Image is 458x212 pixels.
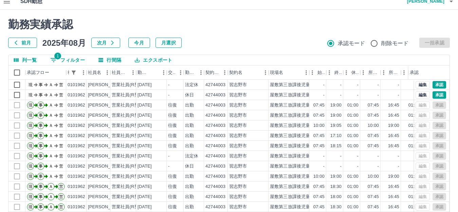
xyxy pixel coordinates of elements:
[357,92,359,98] div: -
[205,194,225,200] div: 42744003
[68,122,85,129] div: 0101962
[330,184,342,190] div: 18:30
[340,92,342,98] div: -
[388,122,399,129] div: 19:00
[416,91,430,99] button: 編集
[410,65,419,80] div: 承認
[136,65,167,80] div: 勤務日
[330,122,342,129] div: 19:05
[29,194,33,199] text: 現
[229,92,247,98] div: 習志野市
[330,143,342,149] div: 18:15
[204,65,228,80] div: 契約コード
[49,93,53,97] text: Ａ
[88,102,125,109] div: [PERSON_NAME]
[270,143,315,149] div: 屋敷第三放課後児童会
[42,38,86,48] h5: 2025年08月
[59,184,63,189] text: 営
[168,65,176,80] div: 交通費
[68,92,85,98] div: 0101962
[205,102,225,109] div: 42744003
[301,68,311,78] button: メニュー
[168,92,169,98] div: -
[313,173,325,180] div: 10:00
[88,92,125,98] div: [PERSON_NAME]
[433,81,446,89] button: 承認
[185,65,196,80] div: 勤務区分
[138,184,152,190] div: [DATE]
[54,53,61,59] span: 1
[323,92,325,98] div: -
[338,39,365,47] span: 承認モード
[39,133,43,138] text: 事
[330,112,342,119] div: 19:00
[155,38,182,48] button: 月選択
[313,102,325,109] div: 07:45
[408,122,420,129] div: 01:00
[378,92,379,98] div: -
[168,122,177,129] div: 往復
[168,204,177,210] div: 往復
[168,173,177,180] div: 往復
[176,68,186,78] button: メニュー
[49,143,53,148] text: Ａ
[68,204,85,210] div: 0101962
[168,163,169,170] div: -
[185,143,194,149] div: 出勤
[112,194,145,200] div: 営業社員(R契約)
[29,82,33,87] text: 現
[88,173,125,180] div: [PERSON_NAME]
[138,65,149,80] div: 勤務日
[330,173,342,180] div: 19:00
[88,153,125,159] div: [PERSON_NAME]
[229,163,247,170] div: 習志野市
[378,163,379,170] div: -
[388,204,399,210] div: 16:45
[112,143,145,149] div: 営業社員(R契約)
[138,133,152,139] div: [DATE]
[29,174,33,179] text: 現
[168,194,177,200] div: 往復
[408,184,420,190] div: 01:00
[25,65,66,80] div: 承認フロー
[59,133,63,138] text: 営
[68,173,85,180] div: 0101962
[39,113,43,118] text: 事
[69,68,78,77] div: 1件のフィルターを適用中
[270,102,315,109] div: 屋敷第三放課後児童会
[138,194,152,200] div: [DATE]
[112,92,145,98] div: 営業社員(R契約)
[93,55,127,65] button: 行間隔
[68,112,85,119] div: 0101962
[323,163,325,170] div: -
[378,153,379,159] div: -
[368,143,379,149] div: 07:45
[205,184,225,190] div: 42744003
[323,82,325,88] div: -
[229,173,247,180] div: 習志野市
[229,184,247,190] div: 習志野市
[185,194,194,200] div: 出勤
[29,123,33,128] text: 現
[228,65,269,80] div: 契約名
[196,68,206,78] button: メニュー
[138,102,152,109] div: [DATE]
[29,113,33,118] text: 現
[39,194,43,199] text: 事
[347,102,359,109] div: 01:00
[270,204,315,210] div: 屋敷第三放課後児童会
[326,65,343,80] div: 終業
[138,122,152,129] div: [DATE]
[347,184,359,190] div: 01:00
[360,65,381,80] div: 所定開始
[68,143,85,149] div: 0101962
[112,153,145,159] div: 営業社員(R契約)
[205,92,225,98] div: 42744003
[205,112,225,119] div: 42744003
[88,143,125,149] div: [PERSON_NAME]
[351,65,359,80] div: 休憩
[39,103,43,108] text: 事
[323,153,325,159] div: -
[398,92,399,98] div: -
[330,194,342,200] div: 18:00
